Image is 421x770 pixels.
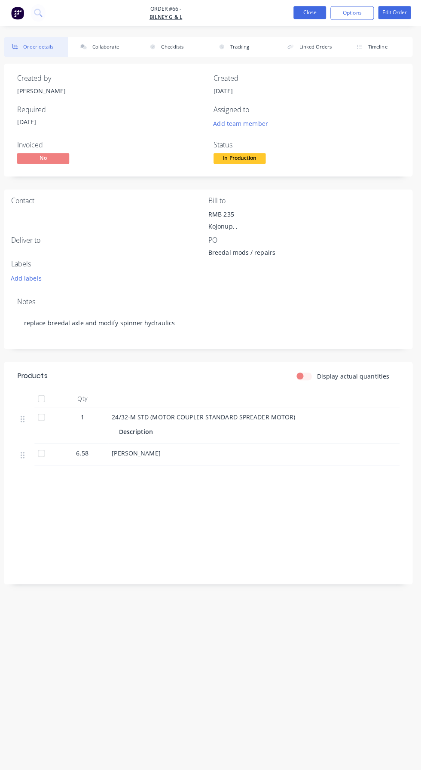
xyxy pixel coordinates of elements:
span: Order #66 - [152,5,185,13]
div: Notes [21,294,400,302]
div: Qty [60,385,112,403]
img: Factory [15,6,28,19]
div: Status [216,139,400,147]
button: Edit Order [378,6,411,19]
div: Bill to [210,194,406,202]
div: Products [21,367,52,377]
div: replace breedal axle and modify spinner hydraulics [21,306,400,332]
button: Add labels [11,269,50,281]
div: Description [122,420,159,433]
button: Linked Orders [281,37,345,56]
div: Assigned to [216,104,400,113]
label: Display actual quantities [318,367,389,376]
button: Options [331,6,374,20]
button: Timeline [349,37,412,56]
button: Tracking [213,37,276,56]
div: Labels [15,257,210,265]
div: Created [216,73,400,82]
span: [PERSON_NAME] [115,444,163,452]
span: [DATE] [216,86,235,94]
span: 24/32-M STD (MOTOR COUPLER STANDARD SPREADER MOTOR) [115,408,296,416]
span: No [21,151,73,162]
div: Invoiced [21,139,205,147]
div: RMB 235 [210,206,406,218]
button: Close [295,6,327,19]
button: In Production [216,151,267,164]
span: In Production [216,151,267,162]
button: Checklists [145,37,208,56]
span: [DATE] [21,116,40,125]
span: 1 [84,408,88,417]
div: Created by [21,73,205,82]
div: RMB 235Kojonup, , [210,206,406,233]
div: [PERSON_NAME] [21,85,205,94]
button: Add team member [216,116,274,128]
div: Contact [15,194,210,202]
button: Order details [9,37,72,56]
span: 6.58 [80,443,92,452]
div: Breedal mods / repairs [210,245,318,257]
div: Required [21,104,205,113]
div: PO [210,233,406,241]
a: BILNEY G & L [152,13,185,21]
button: Collaborate [77,37,140,56]
div: Kojonup, , [210,218,406,230]
div: Deliver to [15,233,210,241]
button: Add team member [211,116,274,128]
